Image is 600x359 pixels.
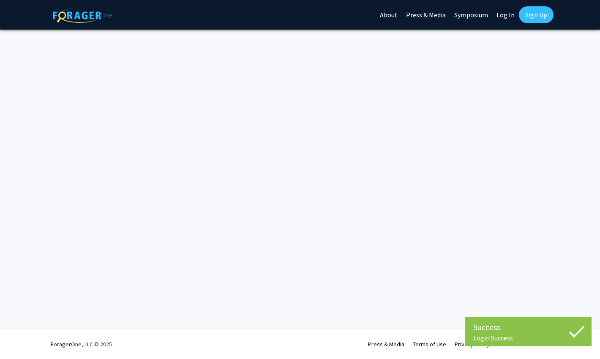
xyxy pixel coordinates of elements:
[473,321,583,334] div: Success
[368,340,404,348] a: Press & Media
[519,6,554,23] a: Sign Up
[53,8,112,23] img: ForagerOne Logo
[455,340,490,348] a: Privacy Policy
[473,334,583,342] div: Login Success
[51,329,112,359] div: ForagerOne, LLC © 2025
[413,340,446,348] a: Terms of Use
